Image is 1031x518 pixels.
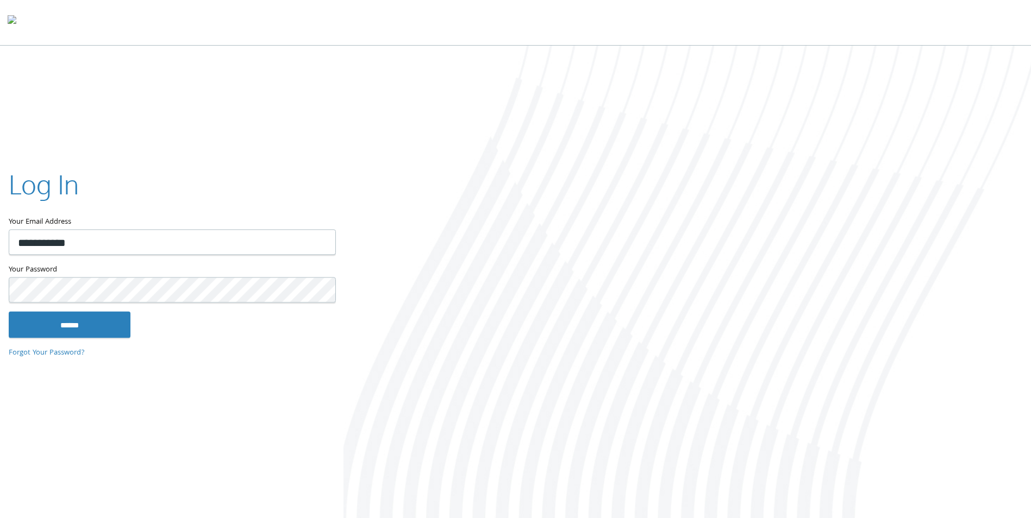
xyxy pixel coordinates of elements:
[314,236,327,249] keeper-lock: Open Keeper Popup
[314,283,327,296] keeper-lock: Open Keeper Popup
[9,264,335,277] label: Your Password
[8,11,16,33] img: todyl-logo-dark.svg
[9,166,79,203] h2: Log In
[9,347,85,359] a: Forgot Your Password?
